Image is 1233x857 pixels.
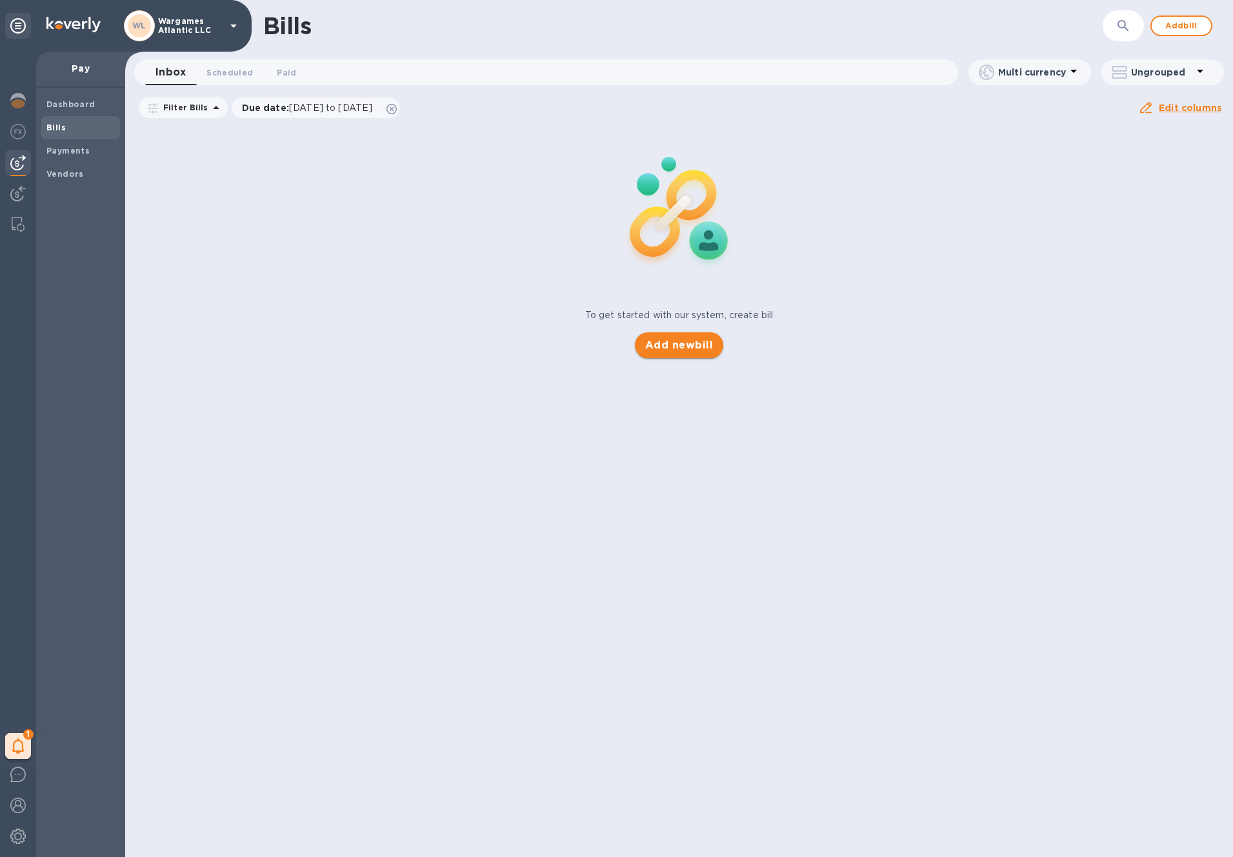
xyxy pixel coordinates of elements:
[206,66,253,79] span: Scheduled
[23,729,34,740] span: 1
[242,101,379,114] p: Due date :
[232,97,401,118] div: Due date:[DATE] to [DATE]
[155,63,186,81] span: Inbox
[635,332,723,358] button: Add newbill
[998,66,1066,79] p: Multi currency
[158,102,208,113] p: Filter Bills
[46,146,90,156] b: Payments
[10,124,26,139] img: Foreign exchange
[158,17,223,35] p: Wargames Atlantic LLC
[289,103,372,113] span: [DATE] to [DATE]
[46,169,84,179] b: Vendors
[263,12,311,39] h1: Bills
[645,338,713,353] span: Add new bill
[1159,103,1221,113] u: Edit columns
[46,62,115,75] p: Pay
[277,66,296,79] span: Paid
[5,13,31,39] div: Unpin categories
[132,21,146,30] b: WL
[46,17,101,32] img: Logo
[46,99,95,109] b: Dashboard
[585,308,774,322] p: To get started with our system, create bill
[1162,18,1201,34] span: Add bill
[1150,15,1212,36] button: Addbill
[46,123,66,132] b: Bills
[1131,66,1192,79] p: Ungrouped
